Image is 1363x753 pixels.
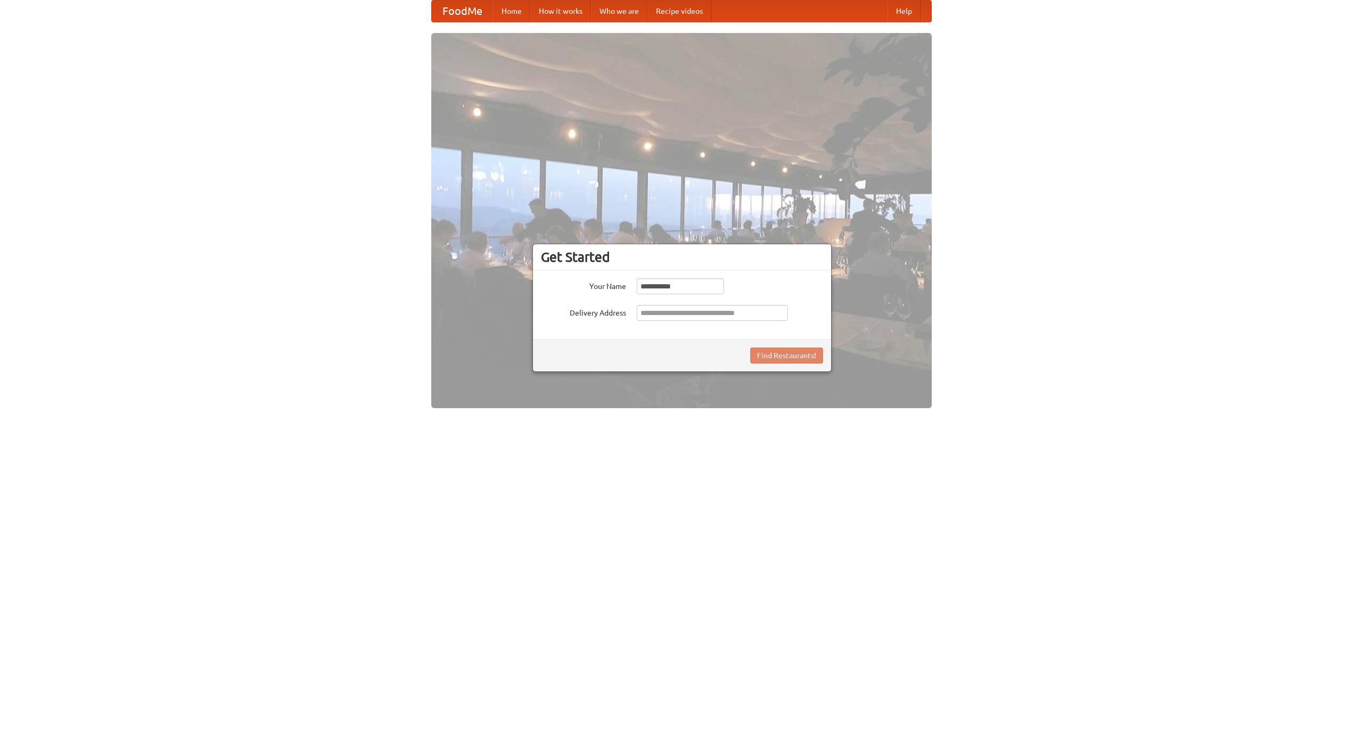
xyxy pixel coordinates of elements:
button: Find Restaurants! [750,347,823,363]
h3: Get Started [541,249,823,265]
label: Delivery Address [541,305,626,318]
a: Who we are [591,1,647,22]
a: Home [493,1,530,22]
a: Recipe videos [647,1,711,22]
a: Help [888,1,921,22]
a: How it works [530,1,591,22]
a: FoodMe [432,1,493,22]
label: Your Name [541,278,626,292]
